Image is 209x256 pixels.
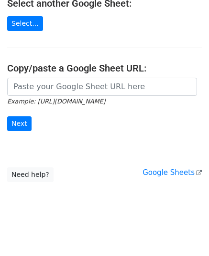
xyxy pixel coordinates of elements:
input: Next [7,116,32,131]
h4: Copy/paste a Google Sheet URL: [7,62,202,74]
input: Paste your Google Sheet URL here [7,78,197,96]
a: Need help? [7,167,54,182]
iframe: Chat Widget [161,210,209,256]
a: Google Sheets [143,168,202,177]
a: Select... [7,16,43,31]
small: Example: [URL][DOMAIN_NAME] [7,98,105,105]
